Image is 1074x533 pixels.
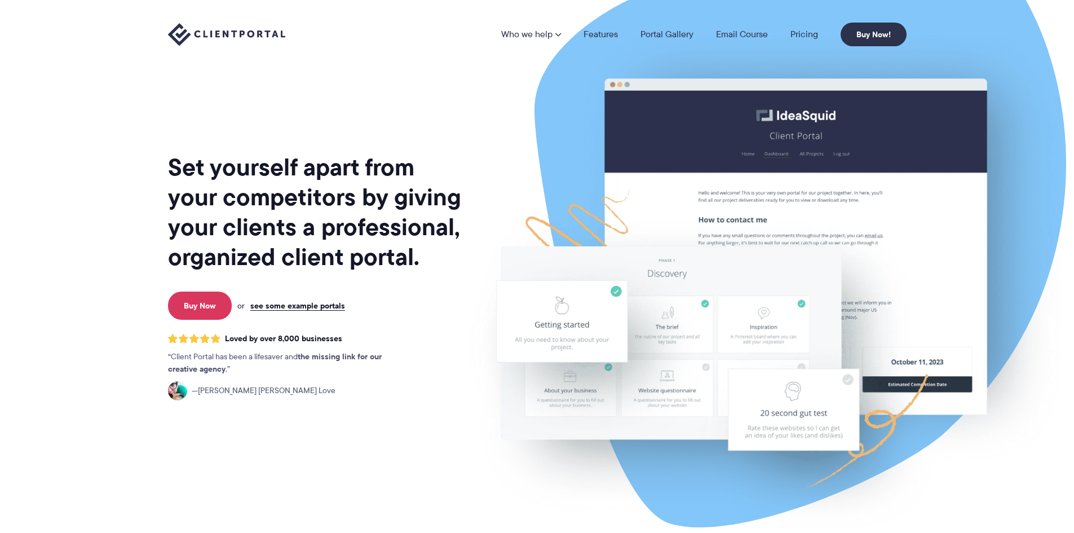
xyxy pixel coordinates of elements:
[168,292,232,320] a: Buy Now
[168,351,405,376] p: Client Portal has been a lifesaver and .
[841,23,907,46] a: Buy Now!
[168,350,382,375] strong: the missing link for our creative agency
[584,30,618,39] a: Features
[237,301,245,311] span: or
[790,30,818,39] a: Pricing
[501,30,561,39] a: Who we help
[192,385,335,397] span: [PERSON_NAME] [PERSON_NAME] Love
[168,152,463,272] h1: Set yourself apart from your competitors by giving your clients a professional, organized client ...
[640,30,693,39] a: Portal Gallery
[225,334,342,343] span: Loved by over 8,000 businesses
[250,301,345,311] a: see some example portals
[716,30,768,39] a: Email Course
